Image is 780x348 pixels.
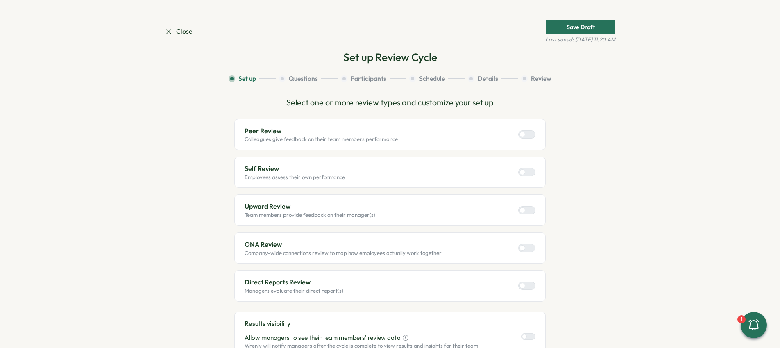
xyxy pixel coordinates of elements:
[546,20,615,34] button: Save Draft
[279,74,338,83] button: Questions
[409,74,465,83] button: Schedule
[343,50,437,64] h2: Set up Review Cycle
[245,126,398,136] p: Peer Review
[245,277,343,287] p: Direct Reports Review
[245,201,375,212] p: Upward Review
[468,74,518,83] button: Details
[245,239,442,250] p: ONA Review
[229,74,276,83] button: Set up
[341,74,406,83] button: Participants
[245,333,401,342] p: Allow managers to see their team members' review data
[245,174,345,181] p: Employees assess their own performance
[567,24,595,30] div: Save Draft
[546,36,615,43] span: Last saved: [DATE] 11:20 AM
[245,164,345,174] p: Self Review
[737,315,746,323] div: 1
[234,96,546,109] p: Select one or more review types and customize your set up
[741,312,767,338] button: 1
[245,136,398,143] p: Colleagues give feedback on their team members performance
[245,287,343,295] p: Managers evaluate their direct report(s)
[245,318,535,329] p: Results visibility
[521,74,551,83] button: Review
[165,26,193,36] a: Close
[245,212,375,219] p: Team members provide feedback on their manager(s)
[245,250,442,257] p: Company-wide connections review to map how employees actually work together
